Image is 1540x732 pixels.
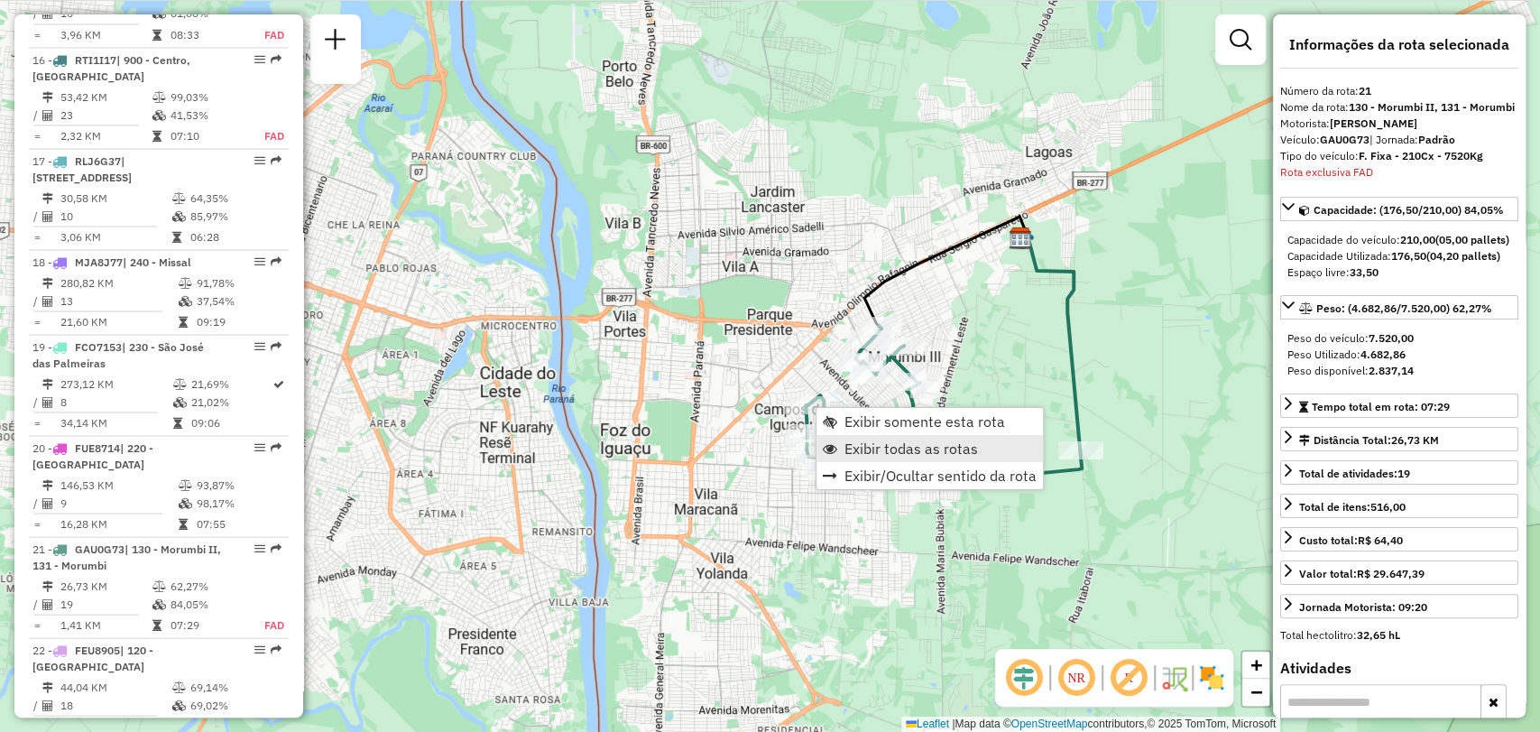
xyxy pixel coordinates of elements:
td: 91,78% [196,273,281,292]
a: Zoom out [1242,679,1269,706]
div: Rota exclusiva FAD [1280,164,1518,181]
span: 16 - [32,52,190,82]
i: % de utilização do peso [179,479,192,490]
i: Total de Atividades [42,295,53,306]
td: 9 [60,494,178,512]
strong: (04,20 pallets) [1426,249,1500,263]
a: Nova sessão e pesquisa [318,22,354,62]
i: % de utilização do peso [173,378,187,389]
i: Distância Total [42,378,53,389]
i: % de utilização da cubagem [179,497,192,508]
a: Total de itens:516,00 [1280,494,1518,518]
strong: F. Fixa - 210Cx - 7520Kg [1359,149,1483,162]
li: Exibir/Ocultar sentido da rota [816,462,1043,489]
em: Rota exportada [271,644,281,654]
td: 10 [60,207,171,225]
td: 64,35% [189,189,281,207]
strong: 7.520,00 [1369,331,1414,345]
strong: (05,00 pallets) [1435,233,1509,246]
em: Opções [254,154,265,165]
td: 30,58 KM [60,189,171,207]
td: = [32,616,41,634]
td: 273,12 KM [60,375,172,393]
td: 19 [60,595,152,613]
img: Exibir/Ocultar setores [1197,663,1226,692]
td: 69,14% [189,678,281,696]
em: Opções [254,441,265,452]
span: FUE8714 [75,440,120,454]
a: Tempo total em rota: 07:29 [1280,394,1518,418]
div: Total hectolitro: [1280,627,1518,644]
strong: 21 [1359,84,1371,97]
span: MJA8J77 [75,255,123,268]
a: OpenStreetMap [1011,718,1088,730]
em: Opções [254,53,265,64]
span: 26,73 KM [1391,433,1439,447]
i: Distância Total [42,681,53,692]
div: Capacidade: (176,50/210,00) 84,05% [1280,225,1518,288]
td: / [32,393,41,411]
li: Exibir todas as rotas [816,435,1043,462]
strong: 32,65 hL [1357,628,1400,642]
td: 1,41 KM [60,616,152,634]
div: Capacidade Utilizada: [1287,248,1511,264]
td: 16,28 KM [60,514,178,533]
div: Capacidade do veículo: [1287,232,1511,248]
strong: 2.837,14 [1369,364,1414,377]
i: Distância Total [42,192,53,203]
span: GAU0G73 [75,542,124,555]
em: Opções [254,542,265,553]
a: Exibir filtros [1222,22,1259,58]
i: Total de Atividades [42,598,53,609]
a: Zoom in [1242,652,1269,679]
td: 37,54% [196,292,281,310]
td: = [32,25,41,43]
span: Ocultar deslocamento [1002,656,1046,700]
span: Exibir/Ocultar sentido da rota [844,468,1037,483]
span: Peso: (4.682,86/7.520,00) 62,27% [1316,301,1492,315]
td: 21,02% [190,393,272,411]
i: % de utilização da cubagem [172,700,186,710]
td: 06:28 [189,227,281,246]
td: 44,04 KM [60,678,171,696]
i: Tempo total em rota [152,619,161,630]
i: % de utilização do peso [172,192,186,203]
span: FCO7153 [75,339,122,353]
td: 07:29 [170,616,244,634]
i: % de utilização da cubagem [179,295,192,306]
span: | 130 - Morumbi II, 131 - Morumbi [32,542,221,571]
div: Custo total: [1299,533,1403,549]
a: Leaflet [906,718,949,730]
i: Total de Atividades [42,396,53,407]
span: Exibir todas as rotas [844,441,978,456]
span: Tempo total em rota: 07:29 [1312,400,1450,413]
div: Map data © contributors,© 2025 TomTom, Microsoft [901,717,1280,732]
strong: [PERSON_NAME] [1330,116,1417,130]
i: % de utilização do peso [152,91,166,102]
td: 98,17% [196,494,281,512]
td: 2,32 KM [60,126,152,144]
strong: 516,00 [1370,500,1406,514]
img: CDD Foz [1010,227,1034,250]
span: | [952,718,954,730]
span: Capacidade: (176,50/210,00) 84,05% [1314,203,1504,217]
strong: R$ 29.647,39 [1357,567,1425,580]
span: | 230 - São José das Palmeiras [32,339,204,369]
div: Total de itens: [1299,499,1406,515]
span: | Jornada: [1369,133,1455,146]
td: 84,05% [170,595,244,613]
td: / [32,595,41,613]
td: 08:33 [170,25,244,43]
i: % de utilização do peso [172,681,186,692]
span: 17 - [32,153,132,183]
a: Custo total:R$ 64,40 [1280,527,1518,551]
span: Exibir somente esta rota [844,414,1005,429]
em: Rota exportada [271,255,281,266]
td: 280,82 KM [60,273,178,292]
div: Peso disponível: [1287,363,1511,379]
td: 93,87% [196,476,281,494]
div: Jornada Motorista: 09:20 [1299,599,1427,616]
a: Total de atividades:19 [1280,460,1518,485]
i: Tempo total em rota [173,417,182,428]
td: 23 [60,106,152,124]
